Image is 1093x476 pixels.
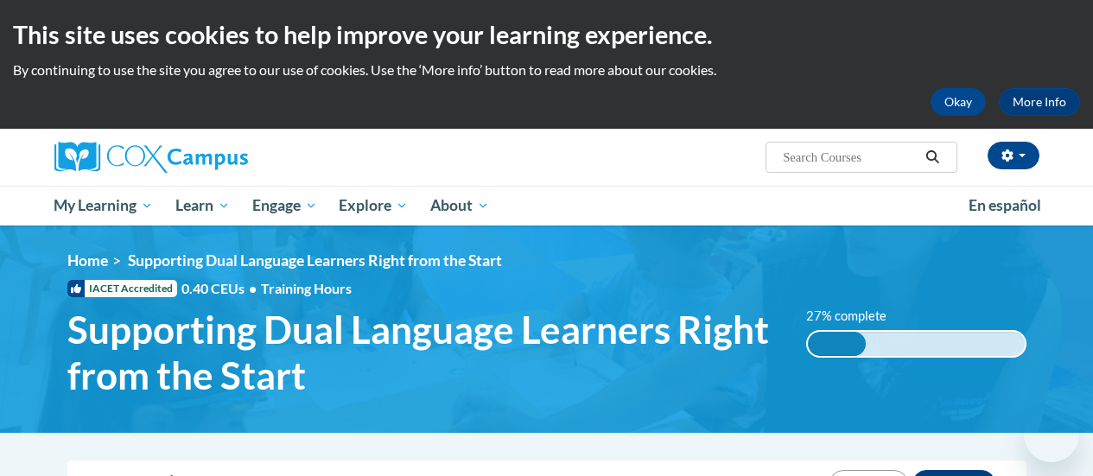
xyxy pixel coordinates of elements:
[781,147,919,168] input: Search Courses
[67,307,780,398] span: Supporting Dual Language Learners Right from the Start
[241,186,328,225] a: Engage
[327,186,419,225] a: Explore
[54,195,153,216] span: My Learning
[988,142,1039,169] button: Account Settings
[931,88,986,116] button: Okay
[249,280,257,296] span: •
[430,195,489,216] span: About
[339,195,408,216] span: Explore
[419,186,500,225] a: About
[252,195,317,216] span: Engage
[13,17,1080,52] h2: This site uses cookies to help improve your learning experience.
[175,195,230,216] span: Learn
[919,147,945,168] button: Search
[957,187,1052,224] a: En español
[43,186,165,225] a: My Learning
[54,142,248,173] img: Cox Campus
[67,280,177,297] span: IACET Accredited
[128,251,502,270] span: Supporting Dual Language Learners Right from the Start
[164,186,241,225] a: Learn
[969,196,1041,214] span: En español
[808,332,867,356] div: 27% complete
[261,280,352,296] span: Training Hours
[1024,407,1079,462] iframe: Button to launch messaging window
[13,60,1080,79] p: By continuing to use the site you agree to our use of cookies. Use the ‘More info’ button to read...
[67,251,108,270] a: Home
[999,88,1080,116] a: More Info
[41,186,1052,225] div: Main menu
[54,142,365,173] a: Cox Campus
[806,307,906,326] label: 27% complete
[181,279,261,298] span: 0.40 CEUs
